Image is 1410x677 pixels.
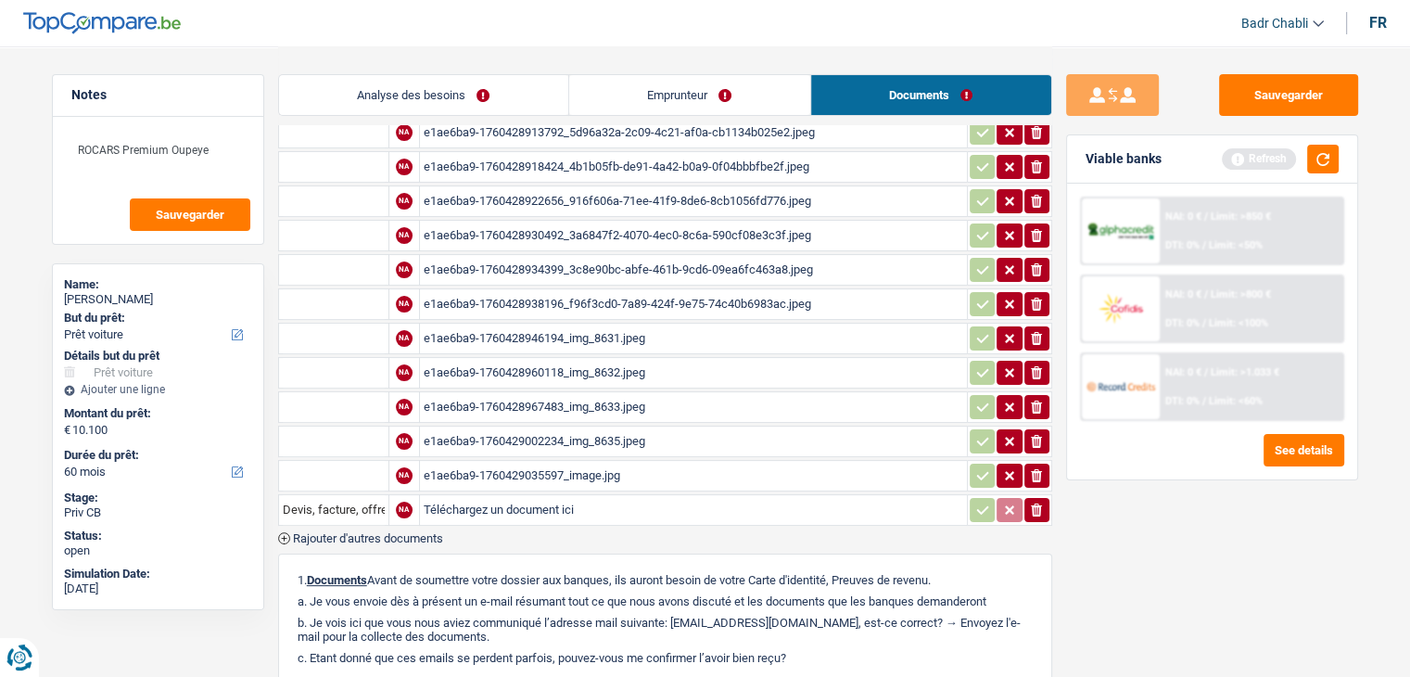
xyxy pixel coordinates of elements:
[1165,395,1200,407] span: DTI: 0%
[278,532,443,544] button: Rajouter d'autres documents
[1165,211,1201,223] span: NAI: 0 €
[396,364,413,381] div: NA
[1209,395,1263,407] span: Limit: <60%
[1211,288,1271,300] span: Limit: >800 €
[293,532,443,544] span: Rajouter d'autres documents
[1202,317,1206,329] span: /
[1165,239,1200,251] span: DTI: 0%
[64,567,252,581] div: Simulation Date:
[1241,16,1308,32] span: Badr Chabli
[396,262,413,278] div: NA
[64,529,252,543] div: Status:
[298,594,1033,608] p: a. Je vous envoie dès à présent un e-mail résumant tout ce que nous avons discuté et les doc...
[424,325,963,352] div: e1ae6ba9-1760428946194_img_8631.jpeg
[1204,288,1208,300] span: /
[1165,317,1200,329] span: DTI: 0%
[1209,317,1268,329] span: Limit: <100%
[1204,211,1208,223] span: /
[1211,211,1271,223] span: Limit: >850 €
[1211,366,1279,378] span: Limit: >1.033 €
[64,383,252,396] div: Ajouter une ligne
[396,433,413,450] div: NA
[64,349,252,364] div: Détails but du prêt
[23,12,181,34] img: TopCompare Logo
[396,467,413,484] div: NA
[64,448,248,463] label: Durée du prêt:
[64,581,252,596] div: [DATE]
[811,75,1051,115] a: Documents
[1226,8,1324,39] a: Badr Chabli
[396,296,413,313] div: NA
[64,277,252,292] div: Name:
[424,359,963,387] div: e1ae6ba9-1760428960118_img_8632.jpeg
[424,462,963,490] div: e1ae6ba9-1760429035597_image.jpg
[424,256,963,284] div: e1ae6ba9-1760428934399_3c8e90bc-abfe-461b-9cd6-09ea6fc463a8.jpeg
[424,393,963,421] div: e1ae6ba9-1760428967483_img_8633.jpeg
[396,502,413,518] div: NA
[298,651,1033,665] p: c. Etant donné que ces emails se perdent parfois, pouvez-vous me confirmer l’avoir bien reçu?
[396,159,413,175] div: NA
[298,616,1033,644] p: b. Je vois ici que vous nous aviez communiqué l’adresse mail suivante: [EMAIL_ADDRESS][DOMAIN_NA...
[1086,221,1155,242] img: AlphaCredit
[1222,148,1296,169] div: Refresh
[396,330,413,347] div: NA
[64,505,252,520] div: Priv CB
[424,222,963,249] div: e1ae6ba9-1760428930492_3a6847f2-4070-4ec0-8c6a-590cf08e3c3f.jpeg
[396,124,413,141] div: NA
[307,573,367,587] span: Documents
[156,209,224,221] span: Sauvegarder
[396,193,413,210] div: NA
[64,491,252,505] div: Stage:
[1165,366,1201,378] span: NAI: 0 €
[1204,366,1208,378] span: /
[64,406,248,421] label: Montant du prêt:
[71,87,245,103] h5: Notes
[279,75,568,115] a: Analyse des besoins
[1209,239,1263,251] span: Limit: <50%
[396,227,413,244] div: NA
[1264,434,1344,466] button: See details
[1369,14,1387,32] div: fr
[424,153,963,181] div: e1ae6ba9-1760428918424_4b1b05fb-de91-4a42-b0a9-0f04bbbfbe2f.jpeg
[64,311,248,326] label: But du prêt:
[64,292,252,307] div: [PERSON_NAME]
[424,119,963,147] div: e1ae6ba9-1760428913792_5d96a32a-2c09-4c21-af0a-cb1134b025e2.jpeg
[1086,291,1155,326] img: Cofidis
[396,399,413,415] div: NA
[1219,74,1358,116] button: Sauvegarder
[298,573,1033,587] p: 1. Avant de soumettre votre dossier aux banques, ils auront besoin de votre Carte d'identité, Pre...
[1086,369,1155,403] img: Record Credits
[1086,151,1162,167] div: Viable banks
[64,543,252,558] div: open
[130,198,250,231] button: Sauvegarder
[569,75,810,115] a: Emprunteur
[64,423,70,438] span: €
[1165,288,1201,300] span: NAI: 0 €
[424,428,963,455] div: e1ae6ba9-1760429002234_img_8635.jpeg
[424,290,963,318] div: e1ae6ba9-1760428938196_f96f3cd0-7a89-424f-9e75-74c40b6983ac.jpeg
[424,187,963,215] div: e1ae6ba9-1760428922656_916f606a-71ee-41f9-8de6-8cb1056fd776.jpeg
[1202,395,1206,407] span: /
[1202,239,1206,251] span: /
